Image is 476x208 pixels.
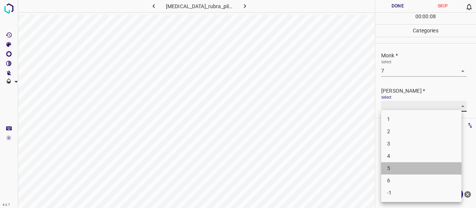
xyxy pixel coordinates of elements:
[381,187,461,199] li: -1
[381,150,461,162] li: 4
[381,138,461,150] li: 3
[381,162,461,175] li: 5
[381,175,461,187] li: 6
[381,125,461,138] li: 2
[381,113,461,125] li: 1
